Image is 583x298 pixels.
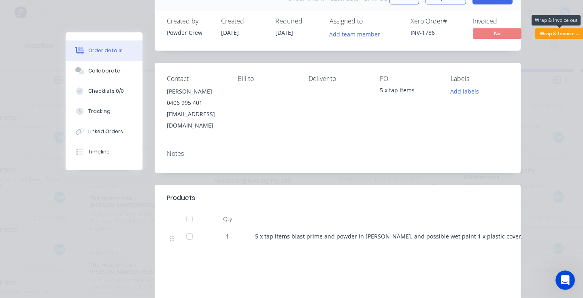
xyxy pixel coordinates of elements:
[66,101,143,121] button: Tracking
[309,75,366,83] div: Deliver to
[380,75,438,83] div: PO
[167,109,225,131] div: [EMAIL_ADDRESS][DOMAIN_NAME]
[330,28,385,39] button: Add team member
[325,28,385,39] button: Add team member
[255,232,523,240] span: 5 x tap items blast prime and powder in [PERSON_NAME]. and possible wet paint 1 x plastic cover.
[167,75,225,83] div: Contact
[88,108,111,115] div: Tracking
[380,86,438,97] div: 5 x tap items
[66,40,143,61] button: Order details
[167,86,225,97] div: [PERSON_NAME]
[275,17,320,25] div: Required
[446,86,483,97] button: Add labels
[275,29,293,36] span: [DATE]
[66,121,143,142] button: Linked Orders
[221,29,239,36] span: [DATE]
[167,28,211,37] div: Powder Crew
[167,150,509,158] div: Notes
[88,47,123,54] div: Order details
[226,232,229,241] span: 1
[330,17,411,25] div: Assigned to
[411,17,463,25] div: Xero Order #
[88,128,123,135] div: Linked Orders
[411,28,463,37] div: INV-1786
[203,211,252,227] div: Qty
[238,75,296,83] div: Bill to
[473,28,521,38] span: No
[66,142,143,162] button: Timeline
[66,81,143,101] button: Checklists 0/0
[88,148,110,155] div: Timeline
[88,67,120,74] div: Collaborate
[167,17,211,25] div: Created by
[221,17,266,25] div: Created
[167,97,225,109] div: 0406 995 401
[88,87,124,95] div: Checklists 0/0
[555,270,575,290] iframe: Intercom live chat
[66,61,143,81] button: Collaborate
[473,17,526,25] div: Invoiced
[451,75,509,83] div: Labels
[167,86,225,131] div: [PERSON_NAME]0406 995 401[EMAIL_ADDRESS][DOMAIN_NAME]
[532,15,581,26] div: Wrap & Invoice out
[167,193,195,203] div: Products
